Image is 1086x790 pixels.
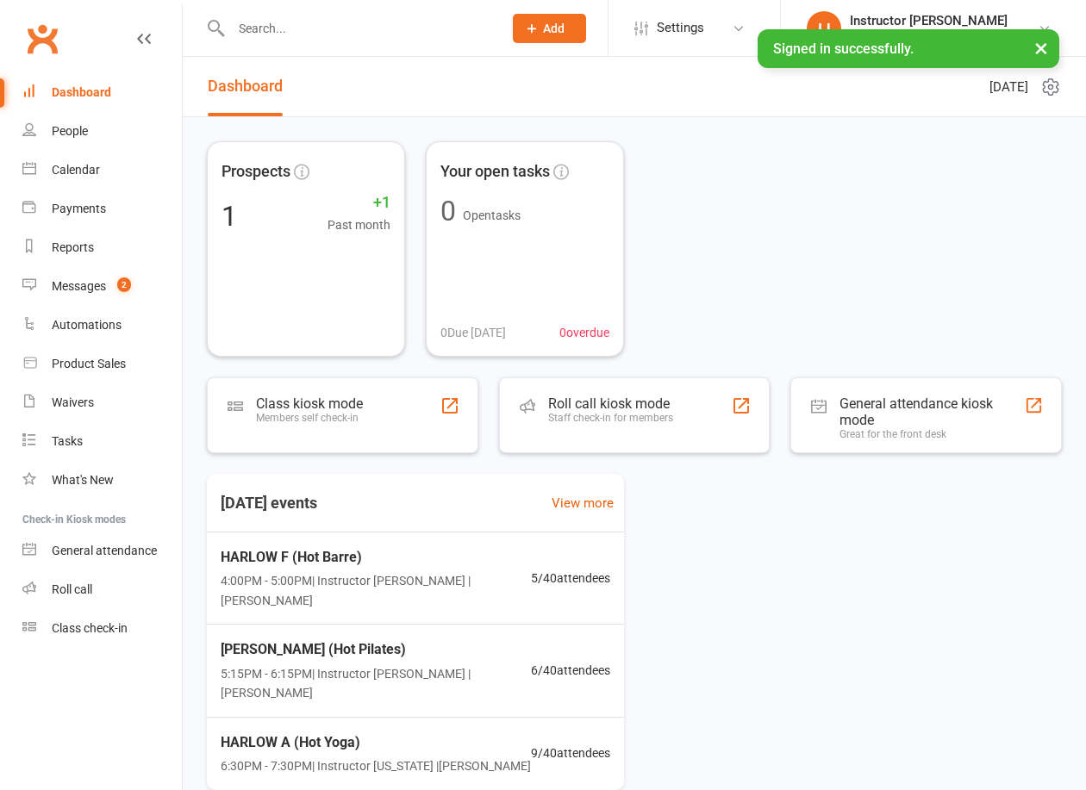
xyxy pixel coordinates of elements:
div: Dashboard [52,85,111,99]
span: Past month [328,215,390,234]
div: Product Sales [52,357,126,370]
a: Tasks [22,422,182,461]
div: Tasks [52,434,83,448]
span: 0 Due [DATE] [440,323,506,342]
div: Harlow Hot Yoga, Pilates and Barre [850,28,1038,44]
span: 5 / 40 attendees [531,569,610,588]
a: Reports [22,228,182,267]
span: 2 [117,277,131,292]
div: General attendance kiosk mode [839,395,1024,428]
span: 0 overdue [559,323,609,342]
span: Prospects [222,159,290,184]
a: Waivers [22,383,182,422]
span: Open tasks [463,208,521,222]
div: Automations [52,318,122,332]
div: Class kiosk mode [256,395,363,412]
button: × [1026,29,1057,66]
a: Product Sales [22,345,182,383]
div: Messages [52,279,106,293]
span: [DATE] [989,77,1028,97]
div: 0 [440,197,456,225]
span: 6:30PM - 7:30PM | Instructor [US_STATE] | [PERSON_NAME] [221,756,531,775]
a: General attendance kiosk mode [22,532,182,570]
div: People [52,124,88,138]
span: Signed in successfully. [773,40,914,57]
a: What's New [22,461,182,500]
div: Class check-in [52,621,128,635]
div: Reports [52,240,94,254]
div: Roll call [52,582,92,596]
span: 5:15PM - 6:15PM | Instructor [PERSON_NAME] | [PERSON_NAME] [221,664,531,703]
a: People [22,112,182,151]
div: Payments [52,202,106,215]
a: View more [552,493,614,513]
a: Dashboard [22,73,182,112]
div: IJ [807,11,841,46]
span: [PERSON_NAME] (Hot Pilates) [221,638,531,661]
a: Messages 2 [22,267,182,306]
button: Add [513,14,586,43]
a: Payments [22,190,182,228]
a: Dashboard [208,57,283,116]
a: Calendar [22,151,182,190]
div: Calendar [52,163,100,177]
div: Roll call kiosk mode [548,395,673,412]
div: Great for the front desk [839,428,1024,440]
span: Add [543,22,565,35]
a: Roll call [22,570,182,609]
div: 1 [222,202,237,230]
span: Your open tasks [440,159,550,184]
span: +1 [328,190,390,215]
span: HARLOW A (Hot Yoga) [221,731,531,754]
span: 9 / 40 attendees [531,743,610,762]
div: Waivers [52,395,94,409]
span: HARLOW F (Hot Barre) [221,546,531,569]
a: Clubworx [21,17,64,60]
div: Members self check-in [256,412,363,424]
span: Settings [657,9,704,47]
input: Search... [226,16,490,40]
div: Instructor [PERSON_NAME] [850,13,1038,28]
a: Class kiosk mode [22,609,182,648]
span: 6 / 40 attendees [531,661,610,680]
a: Automations [22,306,182,345]
h3: [DATE] events [207,488,331,519]
div: What's New [52,473,114,487]
div: Staff check-in for members [548,412,673,424]
span: 4:00PM - 5:00PM | Instructor [PERSON_NAME] | [PERSON_NAME] [221,571,531,610]
div: General attendance [52,544,157,557]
